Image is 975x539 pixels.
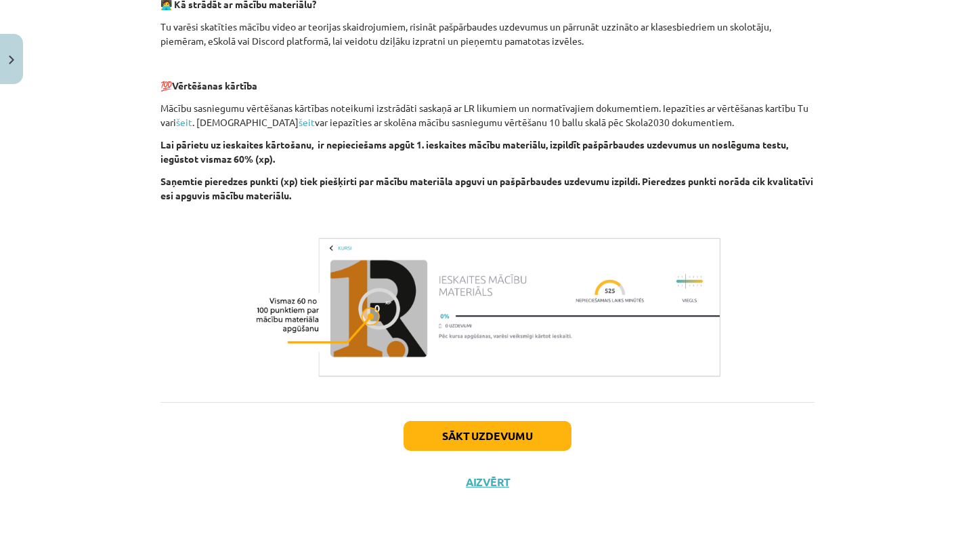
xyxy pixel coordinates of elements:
[299,116,315,128] a: šeit
[160,20,815,48] p: Tu varēsi skatīties mācību video ar teorijas skaidrojumiem, risināt pašpārbaudes uzdevumus un pār...
[404,421,571,451] button: Sākt uzdevumu
[160,138,788,165] strong: Lai pārietu uz ieskaites kārtošanu, ir nepieciešams apgūt 1. ieskaites mācību materiālu, izpildīt...
[160,79,815,93] p: 💯
[172,79,257,92] strong: Vērtēšanas kārtība
[9,56,14,64] img: icon-close-lesson-0947bae3869378f0d4975bcd49f059093ad1ed9edebbc8119c70593378902aed.svg
[462,475,513,489] button: Aizvērt
[160,175,813,201] strong: Saņemtie pieredzes punkti (xp) tiek piešķirti par mācību materiāla apguvi un pašpārbaudes uzdevum...
[176,116,192,128] a: šeit
[160,101,815,129] p: Mācību sasniegumu vērtēšanas kārtības noteikumi izstrādāti saskaņā ar LR likumiem un normatīvajie...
